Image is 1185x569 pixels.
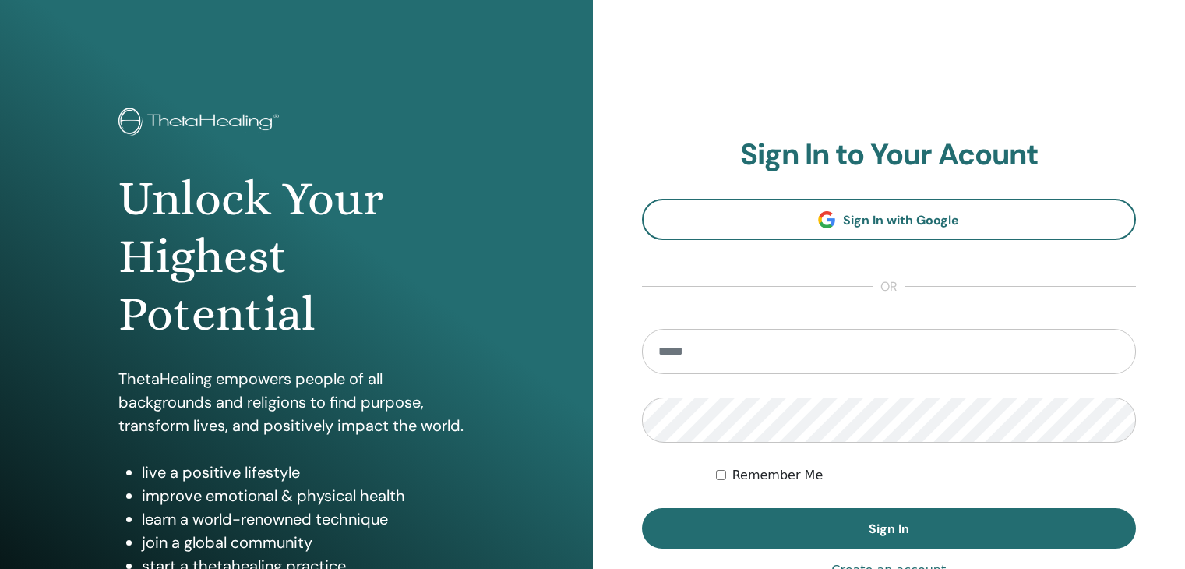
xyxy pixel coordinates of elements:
h2: Sign In to Your Acount [642,137,1137,173]
a: Sign In with Google [642,199,1137,240]
h1: Unlock Your Highest Potential [118,170,474,344]
span: Sign In with Google [843,212,959,228]
p: ThetaHealing empowers people of all backgrounds and religions to find purpose, transform lives, a... [118,367,474,437]
button: Sign In [642,508,1137,549]
span: Sign In [869,521,909,537]
label: Remember Me [732,466,824,485]
div: Keep me authenticated indefinitely or until I manually logout [716,466,1136,485]
li: live a positive lifestyle [142,461,474,484]
span: or [873,277,905,296]
li: learn a world-renowned technique [142,507,474,531]
li: improve emotional & physical health [142,484,474,507]
li: join a global community [142,531,474,554]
